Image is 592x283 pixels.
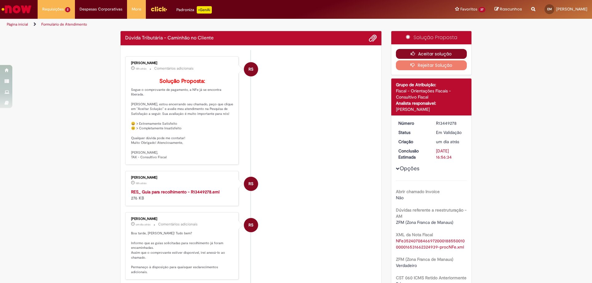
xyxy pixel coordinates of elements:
b: ZFM (Zona Franca de Manaus) [396,257,453,262]
span: RS [249,218,253,232]
div: [PERSON_NAME] [131,217,234,221]
a: Download de NFe35240708466972000188550010000016531662324939-procNFe.xml [396,238,465,250]
b: CST 060 ICMS Retido Anteriormente [396,275,467,281]
span: Requisições [42,6,64,12]
dt: Conclusão Estimada [394,148,432,160]
button: Rejeitar Solução [396,60,467,70]
span: 18h atrás [136,67,146,71]
img: click_logo_yellow_360x200.png [150,4,167,14]
div: [PERSON_NAME] [396,106,467,112]
span: Favoritos [460,6,477,12]
time: 26/08/2025 16:46:30 [136,223,150,226]
dt: Criação [394,139,432,145]
span: um dia atrás [136,223,150,226]
div: 26/08/2025 15:56:31 [436,139,465,145]
div: Grupo de Atribuição: [396,82,467,88]
span: Despesas Corporativas [80,6,122,12]
button: Aceitar solução [396,49,467,59]
h2: Dúvida Tributária - Caminhão no Cliente Histórico de tíquete [125,35,214,41]
a: RES_ Guia para recolhimento - R13449278.eml [131,189,220,195]
span: 2 [65,7,70,12]
div: [PERSON_NAME] [131,61,234,65]
b: XML da Nota Fiscal [396,232,433,237]
div: 276 KB [131,189,234,201]
button: Adicionar anexos [369,34,377,42]
span: [PERSON_NAME] [556,6,587,12]
span: Verdadeiro [396,263,417,268]
div: [PERSON_NAME] [131,176,234,180]
div: Rafael SoaresDaSilva [244,218,258,232]
div: Rafael SoaresDaSilva [244,177,258,191]
time: 26/08/2025 15:56:31 [436,139,459,144]
span: 18h atrás [136,181,146,185]
div: [DATE] 16:56:34 [436,148,465,160]
span: EM [547,7,552,11]
div: Em Validação [436,129,465,135]
time: 27/08/2025 14:21:40 [136,67,146,71]
small: Comentários adicionais [158,222,198,227]
span: ZFM (Zona Franca de Manaus) [396,220,453,225]
span: Não [396,195,404,200]
div: Rafael SoaresDaSilva [244,62,258,76]
b: Solução Proposta: [159,78,205,85]
span: Rascunhos [500,6,522,12]
div: Padroniza [176,6,212,14]
div: R13449278 [436,120,465,126]
p: Boa tarde, [PERSON_NAME]! Tudo bem? Informo que as guias solicitadas para recolhimento já foram e... [131,231,234,274]
ul: Trilhas de página [5,19,390,30]
p: +GenAi [197,6,212,14]
span: um dia atrás [436,139,459,144]
a: Rascunhos [495,6,522,12]
small: Comentários adicionais [154,66,194,71]
img: ServiceNow [1,3,32,15]
div: Solução Proposta [391,31,472,44]
dt: Número [394,120,432,126]
span: RS [249,62,253,77]
span: RS [249,176,253,191]
div: Fiscal - Orientações Fiscais - Consultivo Fiscal [396,88,467,100]
time: 27/08/2025 14:21:26 [136,181,146,185]
b: Abrir chamado Invoice [396,189,440,194]
p: Segue o comprovante de pagamento, a NFe já se encontra liberada. [PERSON_NAME], estou encerrando ... [131,78,234,160]
a: Página inicial [7,22,28,27]
dt: Status [394,129,432,135]
a: Formulário de Atendimento [41,22,87,27]
b: Dúvidas referente a reestruturação - AM [396,207,467,219]
span: More [132,6,141,12]
div: Analista responsável: [396,100,467,106]
span: 37 [479,7,485,12]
